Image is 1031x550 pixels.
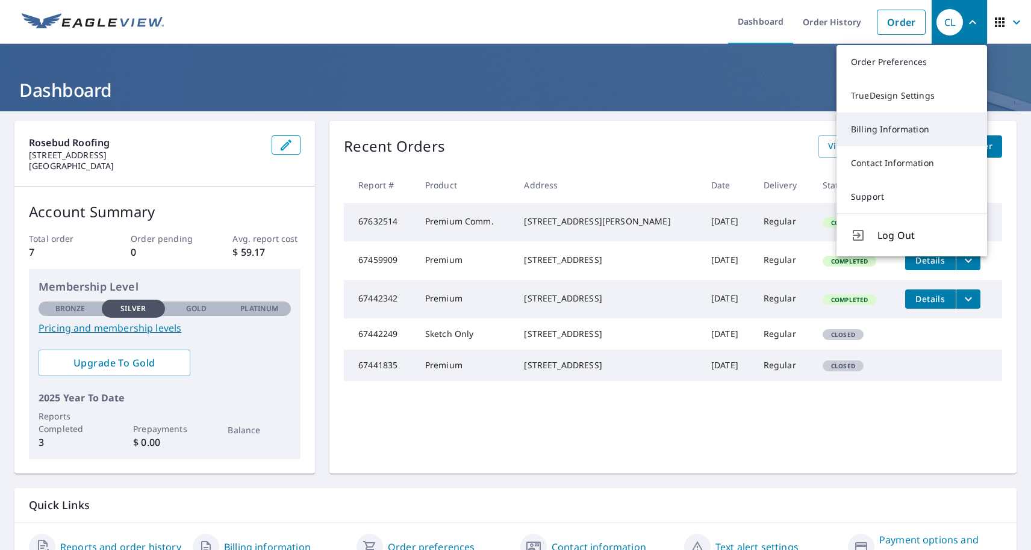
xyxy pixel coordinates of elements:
p: Gold [186,303,207,314]
p: Account Summary [29,201,301,223]
th: Delivery [754,167,813,203]
p: Order pending [131,232,199,245]
span: View All Orders [828,139,894,154]
p: [GEOGRAPHIC_DATA] [29,161,262,171]
td: [DATE] [702,203,754,241]
th: Address [514,167,702,203]
button: detailsBtn-67459909 [905,251,956,270]
p: Avg. report cost [232,232,301,245]
span: Details [912,293,948,304]
p: 3 [39,435,102,450]
div: [STREET_ADDRESS][PERSON_NAME] [524,215,692,227]
span: Completed [824,257,875,265]
td: Premium Comm. [416,203,515,241]
p: 7 [29,245,97,259]
td: [DATE] [702,318,754,350]
p: Recent Orders [344,135,445,158]
td: 67632514 [344,203,416,241]
p: $ 0.00 [133,435,196,450]
button: detailsBtn-67442342 [905,289,956,309]
a: Pricing and membership levels [39,321,291,335]
p: [STREET_ADDRESS] [29,150,262,161]
p: Silver [120,303,146,314]
td: Premium [416,241,515,280]
td: 67459909 [344,241,416,280]
th: Product [416,167,515,203]
td: [DATE] [702,241,754,280]
td: Regular [754,350,813,381]
td: Regular [754,203,813,241]
span: Completed [824,218,875,227]
button: filesDropdownBtn-67442342 [956,289,980,309]
p: 0 [131,245,199,259]
a: Order [877,10,926,35]
p: Rosebud Roofing [29,135,262,150]
td: [DATE] [702,350,754,381]
span: Upgrade To Gold [48,356,181,369]
a: Order Preferences [836,45,987,79]
th: Date [702,167,754,203]
td: 67441835 [344,350,416,381]
div: CL [936,9,963,36]
th: Report # [344,167,416,203]
td: [DATE] [702,280,754,318]
a: View All Orders [818,135,904,158]
p: Prepayments [133,422,196,435]
span: Details [912,255,948,266]
td: 67442249 [344,318,416,350]
td: Regular [754,241,813,280]
td: Premium [416,280,515,318]
td: 67442342 [344,280,416,318]
a: Contact Information [836,146,987,180]
div: [STREET_ADDRESS] [524,359,692,371]
a: Upgrade To Gold [39,350,190,376]
button: filesDropdownBtn-67459909 [956,251,980,270]
span: Log Out [877,228,973,243]
p: 2025 Year To Date [39,391,291,405]
p: Membership Level [39,279,291,295]
p: Bronze [55,303,86,314]
img: EV Logo [22,13,164,31]
a: Support [836,180,987,214]
span: Closed [824,362,862,370]
a: TrueDesign Settings [836,79,987,113]
p: Platinum [240,303,278,314]
p: Balance [228,424,291,436]
div: [STREET_ADDRESS] [524,328,692,340]
p: Total order [29,232,97,245]
p: Reports Completed [39,410,102,435]
div: [STREET_ADDRESS] [524,292,692,304]
th: Status [813,167,896,203]
a: Billing Information [836,113,987,146]
div: [STREET_ADDRESS] [524,254,692,266]
button: Log Out [836,214,987,256]
td: Regular [754,280,813,318]
p: Quick Links [29,498,1002,513]
span: Closed [824,330,862,339]
td: Regular [754,318,813,350]
p: $ 59.17 [232,245,301,259]
h1: Dashboard [14,78,1017,102]
span: Completed [824,295,875,304]
td: Sketch Only [416,318,515,350]
td: Premium [416,350,515,381]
